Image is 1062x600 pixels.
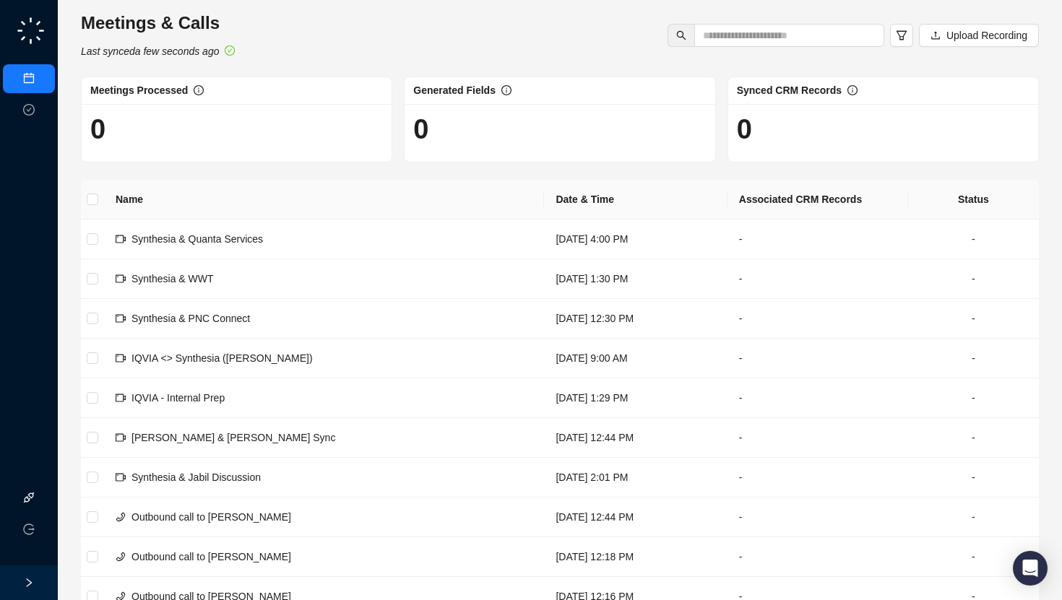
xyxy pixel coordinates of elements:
[131,551,291,562] span: Outbound call to [PERSON_NAME]
[908,180,1039,219] th: Status
[116,274,126,284] span: video-camera
[544,537,727,577] td: [DATE] 12:18 PM
[90,84,188,96] span: Meetings Processed
[544,180,727,219] th: Date & Time
[676,30,686,40] span: search
[81,45,219,57] i: Last synced a few seconds ago
[728,219,908,259] td: -
[919,24,1039,47] button: Upload Recording
[908,219,1039,259] td: -
[896,30,907,41] span: filter
[728,537,908,577] td: -
[908,259,1039,299] td: -
[728,299,908,339] td: -
[1013,551,1048,586] div: Open Intercom Messenger
[14,14,47,47] img: logo-small-C4UdH2pc.png
[931,30,941,40] span: upload
[90,113,383,146] h1: 0
[908,458,1039,497] td: -
[544,299,727,339] td: [DATE] 12:30 PM
[908,339,1039,378] td: -
[23,523,35,535] span: logout
[544,259,727,299] td: [DATE] 1:30 PM
[544,418,727,458] td: [DATE] 12:44 PM
[225,45,235,56] span: check-circle
[728,458,908,497] td: -
[908,537,1039,577] td: -
[946,27,1027,43] span: Upload Recording
[728,180,908,219] th: Associated CRM Records
[544,219,727,259] td: [DATE] 4:00 PM
[116,552,126,562] span: phone
[131,233,263,245] span: Synthesia & Quanta Services
[908,378,1039,418] td: -
[908,418,1039,458] td: -
[131,352,313,364] span: IQVIA <> Synthesia ([PERSON_NAME])
[116,234,126,244] span: video-camera
[24,578,34,588] span: right
[544,497,727,537] td: [DATE] 12:44 PM
[104,180,544,219] th: Name
[131,273,214,284] span: Synthesia & WWT
[413,113,706,146] h1: 0
[737,84,842,96] span: Synced CRM Records
[194,85,204,95] span: info-circle
[131,432,335,443] span: [PERSON_NAME] & [PERSON_NAME] Sync
[728,339,908,378] td: -
[131,392,225,404] span: IQVIA - Internal Prep
[116,432,126,443] span: video-camera
[728,418,908,458] td: -
[728,378,908,418] td: -
[116,313,126,323] span: video-camera
[908,497,1039,537] td: -
[131,471,261,483] span: Synthesia & Jabil Discussion
[116,393,126,403] span: video-camera
[131,313,250,324] span: Synthesia & PNC Connect
[81,12,235,35] h3: Meetings & Calls
[413,84,496,96] span: Generated Fields
[544,378,727,418] td: [DATE] 1:29 PM
[847,85,858,95] span: info-circle
[116,353,126,363] span: video-camera
[131,511,291,523] span: Outbound call to [PERSON_NAME]
[116,512,126,522] span: phone
[728,259,908,299] td: -
[116,472,126,482] span: video-camera
[544,458,727,497] td: [DATE] 2:01 PM
[908,299,1039,339] td: -
[501,85,511,95] span: info-circle
[728,497,908,537] td: -
[544,339,727,378] td: [DATE] 9:00 AM
[737,113,1029,146] h1: 0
